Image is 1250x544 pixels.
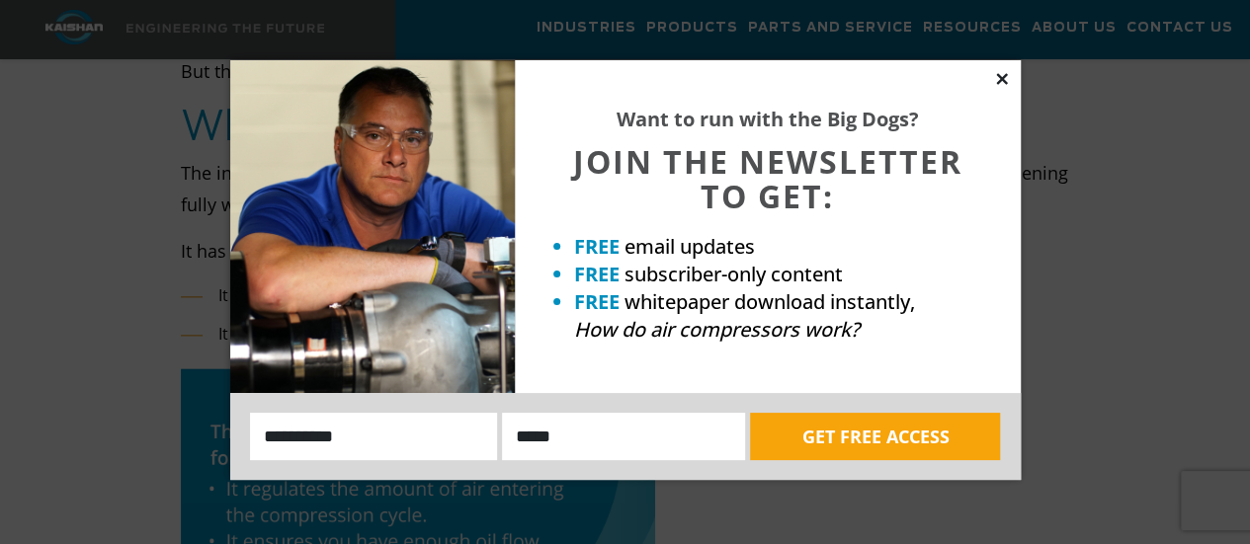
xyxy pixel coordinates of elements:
input: Email [502,413,745,460]
button: GET FREE ACCESS [750,413,1000,460]
strong: Want to run with the Big Dogs? [617,106,919,132]
strong: FREE [574,233,620,260]
span: whitepaper download instantly, [625,288,915,315]
span: JOIN THE NEWSLETTER TO GET: [573,140,962,217]
strong: FREE [574,288,620,315]
strong: FREE [574,261,620,287]
input: Name: [250,413,498,460]
button: Close [993,70,1011,88]
span: email updates [625,233,755,260]
span: subscriber-only content [625,261,843,287]
em: How do air compressors work? [574,316,860,343]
